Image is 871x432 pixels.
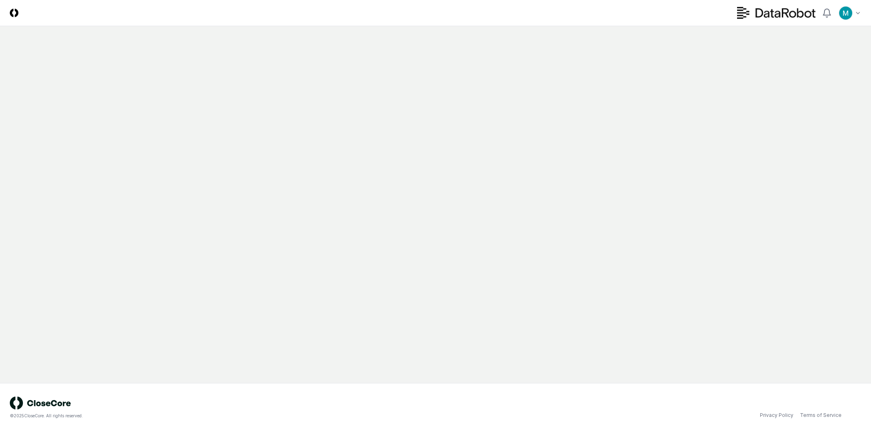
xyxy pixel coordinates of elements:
[10,9,18,17] img: Logo
[760,412,793,419] a: Privacy Policy
[10,396,71,410] img: logo
[839,7,852,20] img: ACg8ocIk6UVBSJ1Mh_wKybhGNOx8YD4zQOa2rDZHjRd5UfivBFfoWA=s96-c
[800,412,842,419] a: Terms of Service
[10,413,436,419] div: © 2025 CloseCore. All rights reserved.
[737,7,815,19] img: DataRobot logo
